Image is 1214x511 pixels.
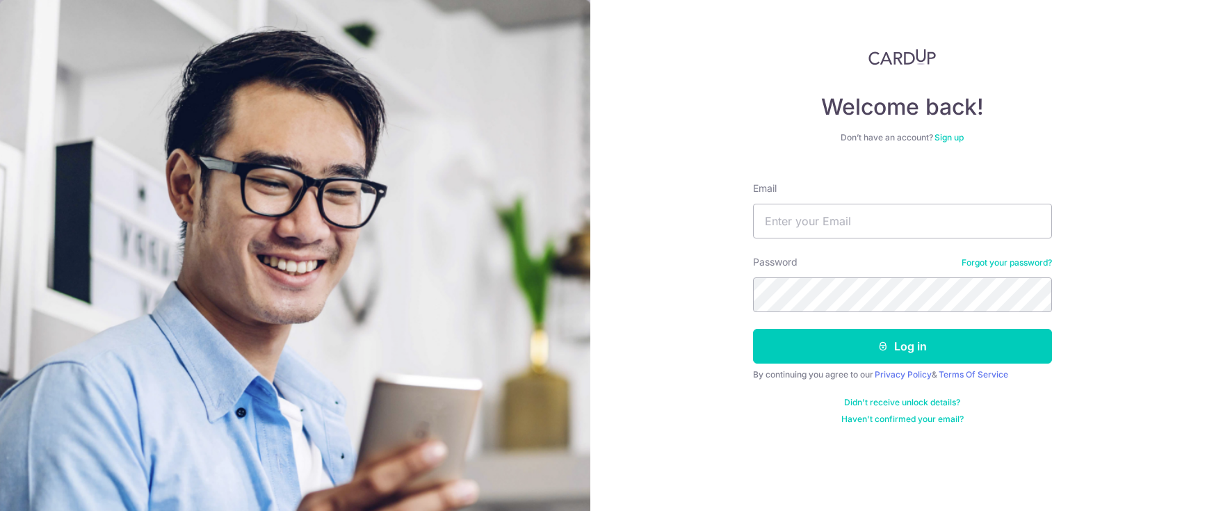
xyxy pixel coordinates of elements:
a: Forgot your password? [962,257,1052,268]
label: Email [753,181,777,195]
a: Haven't confirmed your email? [841,414,964,425]
div: Don’t have an account? [753,132,1052,143]
div: By continuing you agree to our & [753,369,1052,380]
a: Terms Of Service [939,369,1008,380]
button: Log in [753,329,1052,364]
a: Didn't receive unlock details? [844,397,960,408]
a: Sign up [934,132,964,143]
input: Enter your Email [753,204,1052,238]
a: Privacy Policy [875,369,932,380]
img: CardUp Logo [868,49,937,65]
label: Password [753,255,798,269]
h4: Welcome back! [753,93,1052,121]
